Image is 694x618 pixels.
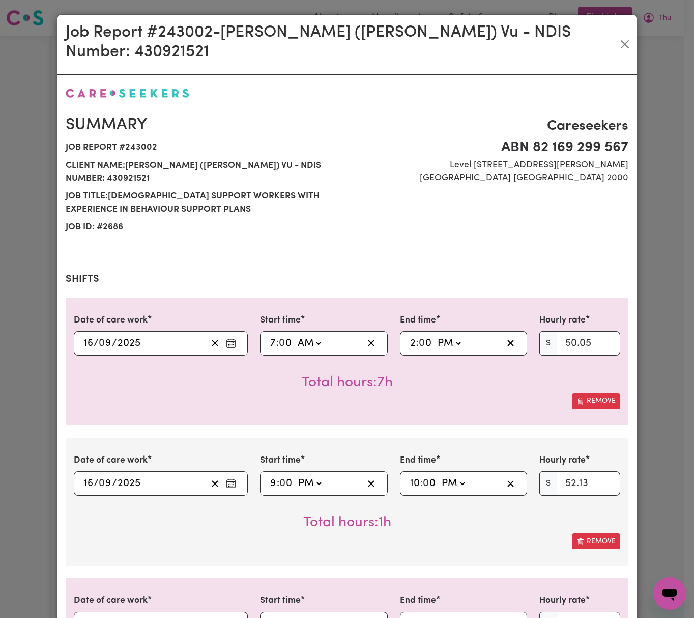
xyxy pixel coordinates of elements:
[66,273,628,285] h2: Shifts
[66,187,341,219] span: Job title: [DEMOGRAPHIC_DATA] Support workers with experience in Behaviour Support Plans
[74,454,148,467] label: Date of care work
[423,476,437,491] input: --
[420,478,423,489] span: :
[353,137,628,158] span: ABN 82 169 299 567
[353,172,628,185] span: [GEOGRAPHIC_DATA] [GEOGRAPHIC_DATA] 2000
[653,577,686,610] iframe: Button to launch messaging window
[353,158,628,172] span: Level [STREET_ADDRESS][PERSON_NAME]
[94,478,99,489] span: /
[260,594,301,607] label: Start time
[276,338,279,349] span: :
[94,338,99,349] span: /
[112,338,117,349] span: /
[539,594,586,607] label: Hourly rate
[303,516,391,530] span: Total hours worked: 1 hour
[617,36,632,52] button: Close
[572,393,620,409] button: Remove this shift
[279,478,285,489] span: 0
[207,336,223,351] button: Clear date
[410,336,416,351] input: --
[539,454,586,467] label: Hourly rate
[279,338,285,348] span: 0
[353,116,628,137] span: Careseekers
[66,116,341,135] h2: Summary
[66,23,617,62] h2: Job Report # 243002 - [PERSON_NAME] ([PERSON_NAME]) Vu - NDIS Number: 430921521
[83,336,94,351] input: --
[400,314,436,327] label: End time
[66,89,189,98] img: Careseekers logo
[400,594,436,607] label: End time
[99,338,105,348] span: 0
[260,454,301,467] label: Start time
[416,338,419,349] span: :
[99,478,105,489] span: 0
[270,336,276,351] input: --
[207,476,223,491] button: Clear date
[66,139,341,156] span: Job report # 243002
[83,476,94,491] input: --
[419,338,425,348] span: 0
[539,314,586,327] label: Hourly rate
[400,454,436,467] label: End time
[539,331,557,356] span: $
[423,478,429,489] span: 0
[66,157,341,188] span: Client name: [PERSON_NAME] ([PERSON_NAME]) Vu - NDIS Number: 430921521
[419,336,432,351] input: --
[117,476,141,491] input: ----
[280,476,293,491] input: --
[74,314,148,327] label: Date of care work
[277,478,279,489] span: :
[99,336,112,351] input: --
[74,594,148,607] label: Date of care work
[223,336,239,351] button: Enter the date of care work
[112,478,117,489] span: /
[270,476,277,491] input: --
[99,476,112,491] input: --
[223,476,239,491] button: Enter the date of care work
[539,471,557,496] span: $
[117,336,141,351] input: ----
[302,375,393,390] span: Total hours worked: 7 hours
[260,314,301,327] label: Start time
[572,533,620,549] button: Remove this shift
[410,476,420,491] input: --
[66,219,341,236] span: Job ID: # 2686
[279,336,293,351] input: --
